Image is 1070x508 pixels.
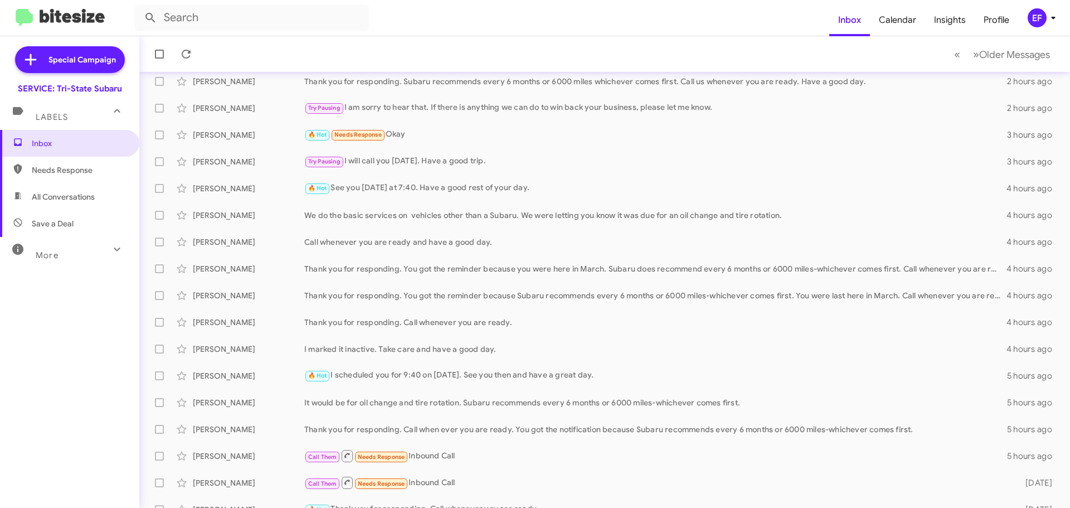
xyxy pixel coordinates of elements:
[1007,156,1061,167] div: 3 hours ago
[135,4,369,31] input: Search
[193,370,304,381] div: [PERSON_NAME]
[193,451,304,462] div: [PERSON_NAME]
[829,4,870,36] a: Inbox
[304,182,1006,195] div: See you [DATE] at 7:40. Have a good rest of your day.
[1006,210,1061,221] div: 4 hours ago
[308,185,327,192] span: 🔥 Hot
[193,156,304,167] div: [PERSON_NAME]
[18,83,122,94] div: SERVICE: Tri-State Subaru
[193,397,304,408] div: [PERSON_NAME]
[1007,451,1061,462] div: 5 hours ago
[36,250,59,260] span: More
[1006,183,1061,194] div: 4 hours ago
[304,476,1008,490] div: Inbound Call
[954,47,960,61] span: «
[304,397,1007,408] div: It would be for oil change and tire rotation. Subaru recommends every 6 months or 6000 miles-whic...
[308,372,327,379] span: 🔥 Hot
[1006,236,1061,248] div: 4 hours ago
[193,290,304,301] div: [PERSON_NAME]
[304,155,1007,168] div: I will call you [DATE]. Have a good trip.
[1028,8,1047,27] div: EF
[32,218,74,229] span: Save a Deal
[193,343,304,355] div: [PERSON_NAME]
[1007,76,1061,87] div: 2 hours ago
[975,4,1018,36] a: Profile
[193,477,304,488] div: [PERSON_NAME]
[304,101,1007,114] div: I am sorry to hear that. If there is anything we can do to win back your business, please let me ...
[947,43,967,66] button: Previous
[1018,8,1058,27] button: EF
[1007,397,1061,408] div: 5 hours ago
[948,43,1057,66] nav: Page navigation example
[1006,317,1061,328] div: 4 hours ago
[308,158,341,165] span: Try Pausing
[870,4,925,36] a: Calendar
[1007,129,1061,141] div: 3 hours ago
[32,191,95,202] span: All Conversations
[334,131,382,138] span: Needs Response
[1006,263,1061,274] div: 4 hours ago
[1007,370,1061,381] div: 5 hours ago
[925,4,975,36] a: Insights
[32,138,127,149] span: Inbox
[304,210,1006,221] div: We do the basic services on vehicles other than a Subaru. We were letting you know it was due for...
[1008,477,1061,488] div: [DATE]
[308,131,327,138] span: 🔥 Hot
[193,76,304,87] div: [PERSON_NAME]
[193,236,304,248] div: [PERSON_NAME]
[32,165,127,176] span: Needs Response
[193,424,304,435] div: [PERSON_NAME]
[304,369,1007,382] div: I scheduled you for 9:40 on [DATE]. See you then and have a great day.
[1007,103,1061,114] div: 2 hours ago
[358,453,405,461] span: Needs Response
[304,343,1006,355] div: I marked it inactive. Take care and have a good day.
[36,112,68,122] span: Labels
[15,46,125,73] a: Special Campaign
[304,290,1006,301] div: Thank you for responding. You got the reminder because Subaru recommends every 6 months or 6000 m...
[979,49,1050,61] span: Older Messages
[308,104,341,112] span: Try Pausing
[973,47,979,61] span: »
[966,43,1057,66] button: Next
[308,480,337,487] span: Call Them
[304,449,1007,463] div: Inbound Call
[193,263,304,274] div: [PERSON_NAME]
[304,128,1007,141] div: Okay
[304,236,1006,248] div: Call whenever you are ready and have a good day.
[304,263,1006,274] div: Thank you for responding. You got the reminder because you were here in March. Subaru does recomm...
[193,183,304,194] div: [PERSON_NAME]
[193,129,304,141] div: [PERSON_NAME]
[193,210,304,221] div: [PERSON_NAME]
[308,453,337,461] span: Call Them
[1006,343,1061,355] div: 4 hours ago
[193,317,304,328] div: [PERSON_NAME]
[193,103,304,114] div: [PERSON_NAME]
[304,76,1007,87] div: Thank you for responding. Subaru recommends every 6 months or 6000 miles whichever comes first. C...
[48,54,116,65] span: Special Campaign
[358,480,405,487] span: Needs Response
[304,317,1006,328] div: Thank you for responding. Call whenever you are ready.
[1006,290,1061,301] div: 4 hours ago
[1007,424,1061,435] div: 5 hours ago
[304,424,1007,435] div: Thank you for responding. Call when ever you are ready. You got the notification because Subaru r...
